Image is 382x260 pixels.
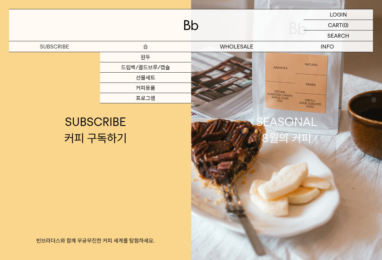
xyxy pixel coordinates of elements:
p: WHOLESALE [191,41,282,52]
a: CART (0) [303,20,373,30]
p: CART [328,20,342,30]
a: 커피용품 [100,83,191,93]
a: 프로그램 [100,93,191,103]
img: 로고 [184,20,198,30]
a: 드립백/콜드브루/캡슐 [100,62,191,73]
a: 선물세트 [100,73,191,83]
div: SEASONAL 8월의 커피 [256,114,317,146]
p: LOGIN [330,9,347,20]
a: 원두 [100,52,191,62]
a: 숍 [100,41,191,52]
p: INFO [282,41,373,52]
div: SUBSCRIBE 커피 구독하기 [64,114,127,146]
p: (0) [342,20,348,30]
p: SEARCH [327,30,349,41]
a: SUBSCRIBE [9,41,100,52]
a: LOGIN [303,9,373,20]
